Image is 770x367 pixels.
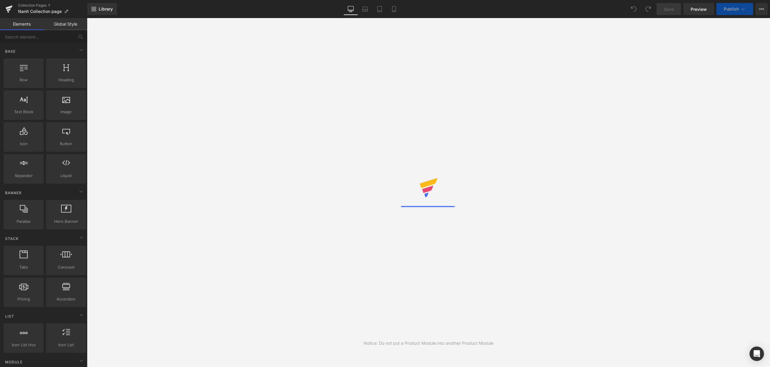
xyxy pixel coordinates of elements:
[628,3,640,15] button: Undo
[5,218,42,225] span: Parallax
[5,236,19,241] span: Stack
[691,6,707,12] span: Preview
[99,6,113,12] span: Library
[18,9,62,14] span: Nanit Collection page
[48,173,84,179] span: Liquid
[372,3,387,15] a: Tablet
[5,141,42,147] span: Icon
[48,218,84,225] span: Hero Banner
[756,3,768,15] button: More
[48,296,84,302] span: Accordion
[664,6,674,12] span: Save
[48,77,84,83] span: Heading
[5,190,22,196] span: Banner
[5,264,42,270] span: Tabs
[44,18,87,30] a: Global Style
[87,3,117,15] a: New Library
[358,3,372,15] a: Laptop
[683,3,714,15] a: Preview
[642,3,654,15] button: Redo
[5,359,23,365] span: Module
[716,3,753,15] button: Publish
[5,313,15,319] span: List
[5,109,42,115] span: Text Block
[5,342,42,348] span: Icon List Hoz
[48,342,84,348] span: Icon List
[364,340,494,347] div: Notice: Do not put a Product Module into another Product Module
[48,109,84,115] span: Image
[5,48,16,54] span: Base
[5,77,42,83] span: Row
[48,141,84,147] span: Button
[724,7,739,11] span: Publish
[750,347,764,361] div: Open Intercom Messenger
[48,264,84,270] span: Carousel
[343,3,358,15] a: Desktop
[5,296,42,302] span: Pricing
[18,3,87,8] a: Collection Pages
[387,3,401,15] a: Mobile
[5,173,42,179] span: Separator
